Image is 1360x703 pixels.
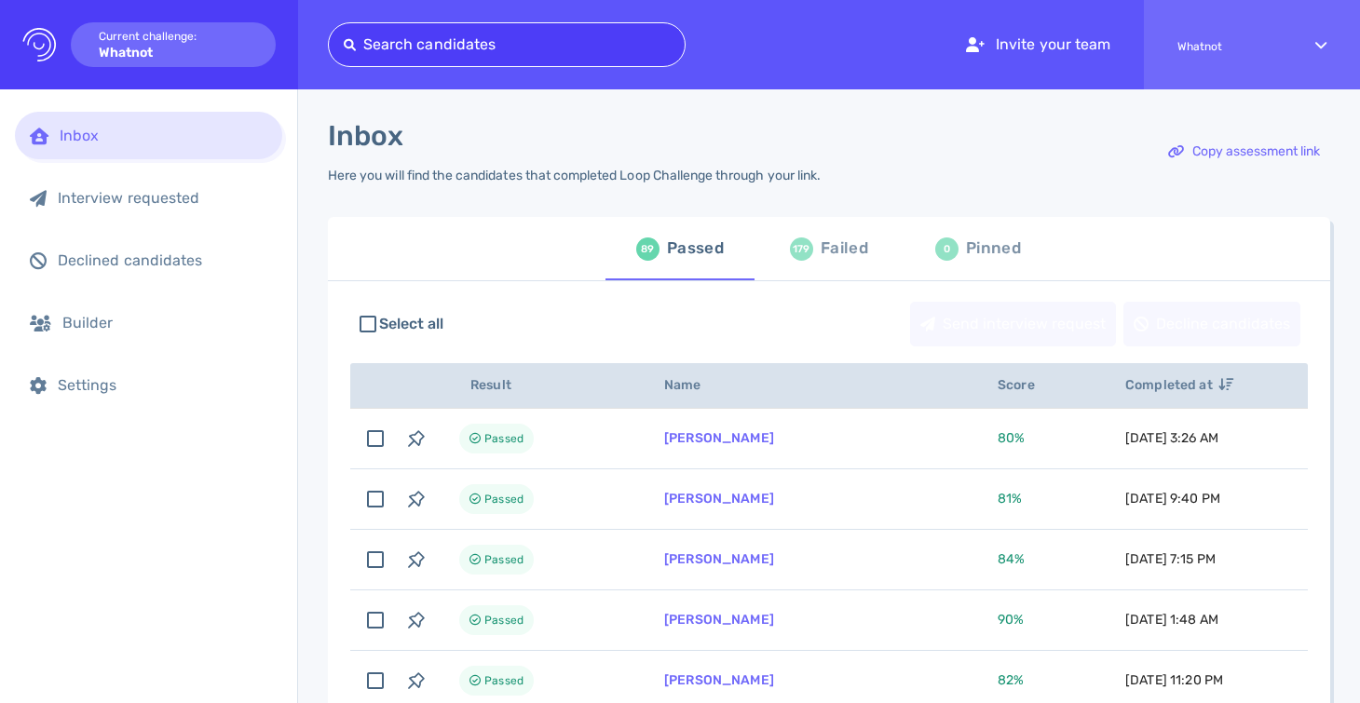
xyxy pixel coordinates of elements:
[379,313,444,335] span: Select all
[484,669,524,692] span: Passed
[966,235,1021,263] div: Pinned
[998,430,1025,446] span: 80 %
[664,612,774,628] a: [PERSON_NAME]
[667,235,724,263] div: Passed
[911,303,1115,345] div: Send interview request
[998,612,1024,628] span: 90 %
[1125,612,1218,628] span: [DATE] 1:48 AM
[910,302,1116,346] button: Send interview request
[484,427,524,450] span: Passed
[664,377,722,393] span: Name
[1177,40,1282,53] span: Whatnot
[664,491,774,507] a: [PERSON_NAME]
[328,119,403,153] h1: Inbox
[1125,491,1220,507] span: [DATE] 9:40 PM
[664,430,774,446] a: [PERSON_NAME]
[1159,130,1329,173] div: Copy assessment link
[62,314,267,331] div: Builder
[484,609,524,631] span: Passed
[437,363,642,409] th: Result
[1123,302,1300,346] button: Decline candidates
[998,672,1024,688] span: 82 %
[58,376,267,394] div: Settings
[790,237,813,261] div: 179
[998,551,1025,567] span: 84 %
[484,548,524,571] span: Passed
[58,251,267,269] div: Declined candidates
[935,237,959,261] div: 0
[1158,129,1330,174] button: Copy assessment link
[1124,303,1299,345] div: Decline candidates
[664,551,774,567] a: [PERSON_NAME]
[1125,551,1216,567] span: [DATE] 7:15 PM
[58,189,267,207] div: Interview requested
[998,377,1055,393] span: Score
[998,491,1022,507] span: 81 %
[664,672,774,688] a: [PERSON_NAME]
[328,168,821,183] div: Here you will find the candidates that completed Loop Challenge through your link.
[1125,430,1218,446] span: [DATE] 3:26 AM
[484,488,524,510] span: Passed
[636,237,660,261] div: 89
[821,235,868,263] div: Failed
[1125,672,1223,688] span: [DATE] 11:20 PM
[1125,377,1233,393] span: Completed at
[60,127,267,144] div: Inbox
